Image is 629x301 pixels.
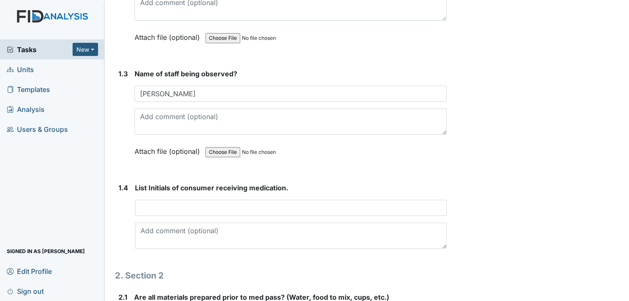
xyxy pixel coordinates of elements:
[135,142,203,156] label: Attach file (optional)
[7,245,85,258] span: Signed in as [PERSON_NAME]
[115,269,446,282] h1: 2. Section 2
[7,265,52,278] span: Edit Profile
[118,183,128,193] label: 1.4
[7,45,73,55] a: Tasks
[7,103,45,116] span: Analysis
[7,123,68,136] span: Users & Groups
[135,184,288,192] span: List Initials of consumer receiving medication.
[135,28,203,42] label: Attach file (optional)
[135,70,237,78] span: Name of staff being observed?
[73,43,98,56] button: New
[7,83,50,96] span: Templates
[7,284,44,298] span: Sign out
[118,69,128,79] label: 1.3
[7,63,34,76] span: Units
